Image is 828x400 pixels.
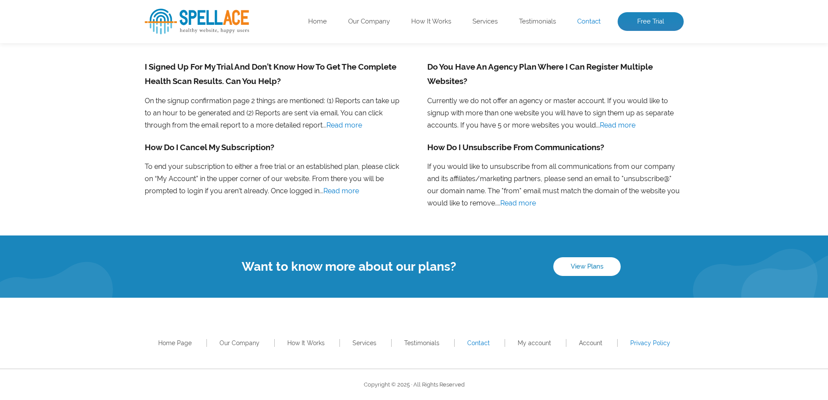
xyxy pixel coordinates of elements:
a: Read more [326,121,362,129]
a: Contact [577,17,601,26]
a: Account [579,339,602,346]
nav: Footer Primary Menu [145,337,684,349]
a: Testimonials [404,339,439,346]
li: To end your subscription to either a free trial or an established plan, please click on “My Accou... [132,140,414,218]
li: On the signup confirmation page 2 things are mentioned: (1) Reports can take up to an hour to be ... [132,60,414,140]
li: If you would like to unsubscribe from all communications from our company and its affiliates/mark... [414,140,697,218]
a: Home [308,17,327,26]
a: Read more [323,187,359,195]
span: Copyright © 2025 · All Rights Reserved [364,381,465,388]
a: View Plans [553,257,621,276]
a: My account [518,339,551,346]
a: Home Page [158,339,192,346]
a: Privacy Policy [630,339,670,346]
a: Services [352,339,376,346]
a: Read more [600,121,635,129]
a: Our Company [219,339,259,346]
a: Testimonials [519,17,556,26]
a: Read more [500,199,536,207]
a: Free Trial [618,12,684,31]
li: Currently we do not offer an agency or master account. If you would like to signup with more than... [414,60,697,140]
h3: I Signed Up For My Trial And Don’t Know How To Get The Complete Health Scan Results. Can You Help? [145,60,401,88]
a: Services [472,17,498,26]
h4: Want to know more about our plans? [145,259,553,274]
img: SpellAce [145,9,249,34]
a: How It Works [287,339,325,346]
h3: How Do I Cancel My Subscription? [145,140,401,155]
h3: How Do I Unsubscribe From Communications? [427,140,684,155]
a: Contact [467,339,490,346]
h3: Do You Have An Agency Plan Where I Can Register Multiple Websites? [427,60,684,88]
a: How It Works [411,17,451,26]
a: Our Company [348,17,390,26]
